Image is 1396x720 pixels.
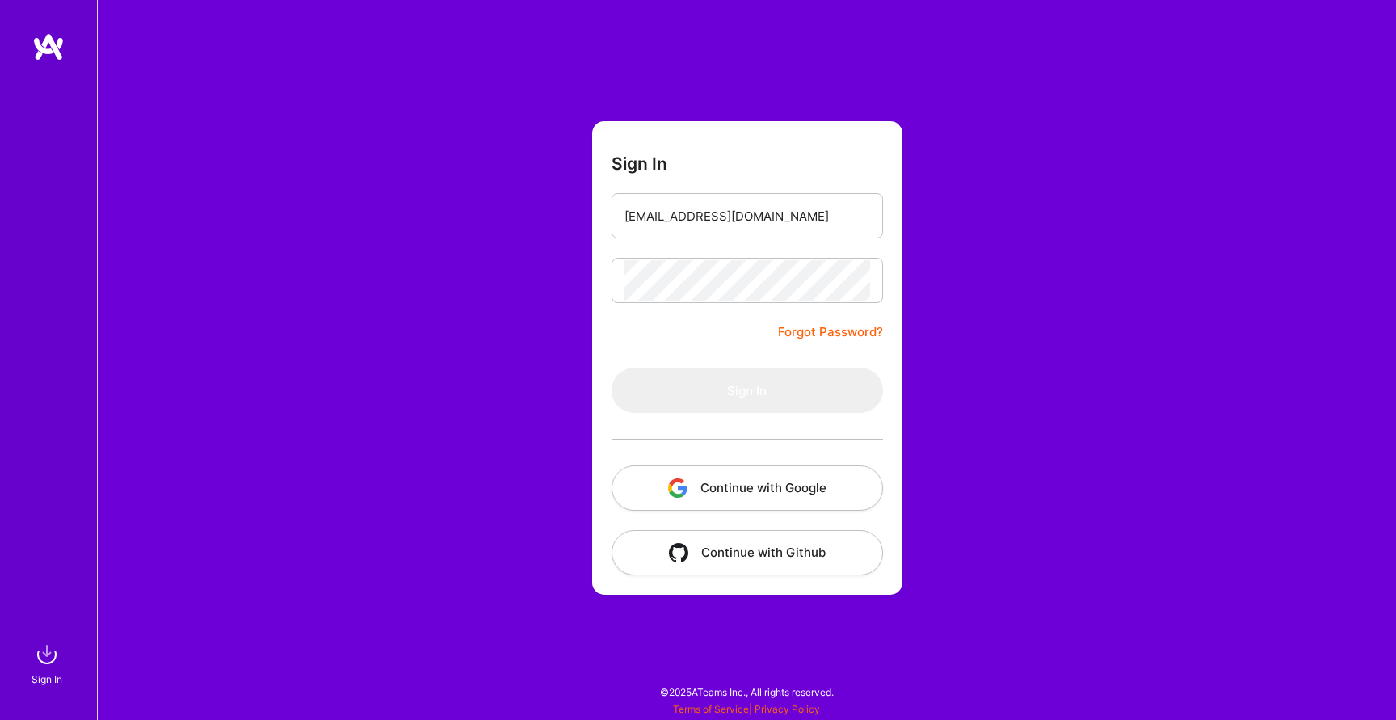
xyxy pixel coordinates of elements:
[31,638,63,671] img: sign in
[612,465,883,511] button: Continue with Google
[624,196,870,237] input: Email...
[612,530,883,575] button: Continue with Github
[32,32,65,61] img: logo
[755,703,820,715] a: Privacy Policy
[669,543,688,562] img: icon
[612,154,667,174] h3: Sign In
[32,671,62,688] div: Sign In
[668,478,687,498] img: icon
[612,368,883,413] button: Sign In
[778,322,883,342] a: Forgot Password?
[673,703,749,715] a: Terms of Service
[34,638,63,688] a: sign inSign In
[673,703,820,715] span: |
[97,672,1396,712] div: © 2025 ATeams Inc., All rights reserved.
